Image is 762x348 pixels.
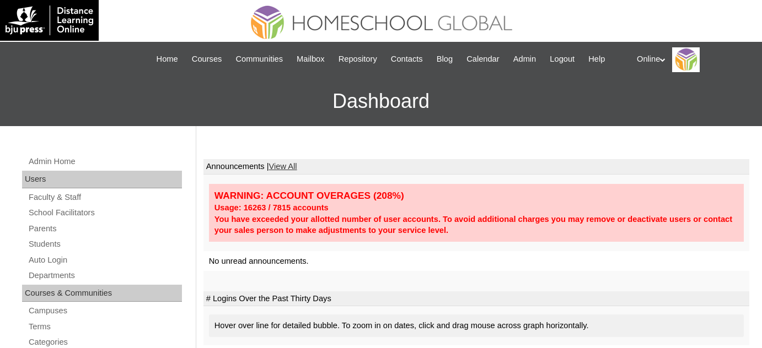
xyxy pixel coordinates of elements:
span: Home [157,53,178,66]
a: Repository [333,53,383,66]
a: Terms [28,320,182,334]
a: Help [583,53,610,66]
a: Logout [544,53,580,66]
span: Logout [550,53,575,66]
a: Parents [28,222,182,236]
div: Hover over line for detailed bubble. To zoom in on dates, click and drag mouse across graph horiz... [209,314,744,337]
a: Auto Login [28,253,182,267]
a: Admin [508,53,542,66]
a: Faculty & Staff [28,191,182,204]
td: # Logins Over the Past Thirty Days [203,291,749,307]
span: Help [588,53,605,66]
a: Admin Home [28,155,182,168]
span: Calendar [466,53,499,66]
div: You have exceeded your allotted number of user accounts. To avoid additional charges you may remo... [214,214,738,236]
td: Announcements | [203,159,749,175]
a: Contacts [385,53,428,66]
a: Campuses [28,304,182,318]
a: View All [269,162,297,171]
div: Online [637,47,751,72]
div: Users [22,171,182,188]
img: logo-white.png [6,6,93,35]
span: Repository [339,53,377,66]
td: No unread announcements. [203,251,749,271]
a: School Facilitators [28,206,182,220]
a: Students [28,237,182,251]
span: Communities [235,53,283,66]
a: Courses [186,53,228,66]
a: Home [151,53,184,66]
span: Mailbox [297,53,325,66]
a: Departments [28,269,182,282]
div: Courses & Communities [22,285,182,302]
span: Courses [192,53,222,66]
img: Online Academy [672,47,700,72]
strong: Usage: 16263 / 7815 accounts [214,203,329,212]
a: Calendar [461,53,505,66]
a: Mailbox [291,53,330,66]
span: Contacts [391,53,423,66]
span: Blog [437,53,453,66]
a: Communities [230,53,288,66]
h3: Dashboard [6,77,756,126]
span: Admin [513,53,536,66]
div: WARNING: ACCOUNT OVERAGES (208%) [214,189,738,202]
a: Blog [431,53,458,66]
